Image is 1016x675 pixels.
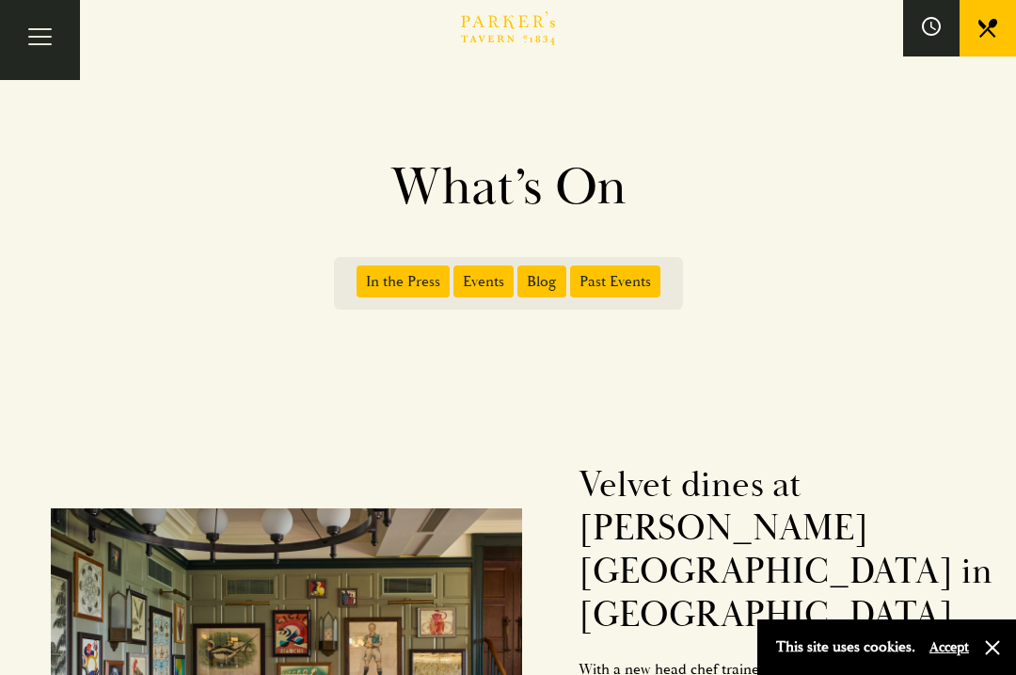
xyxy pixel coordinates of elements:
[66,156,950,220] h1: What’s On
[929,638,969,656] button: Accept
[517,265,566,297] span: Blog
[776,634,915,661] p: This site uses cookies.
[453,265,514,297] span: Events
[579,464,993,636] h2: Velvet dines at [PERSON_NAME][GEOGRAPHIC_DATA] in [GEOGRAPHIC_DATA]
[983,638,1002,657] button: Close and accept
[570,265,660,297] span: Past Events
[357,265,450,297] span: In the Press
